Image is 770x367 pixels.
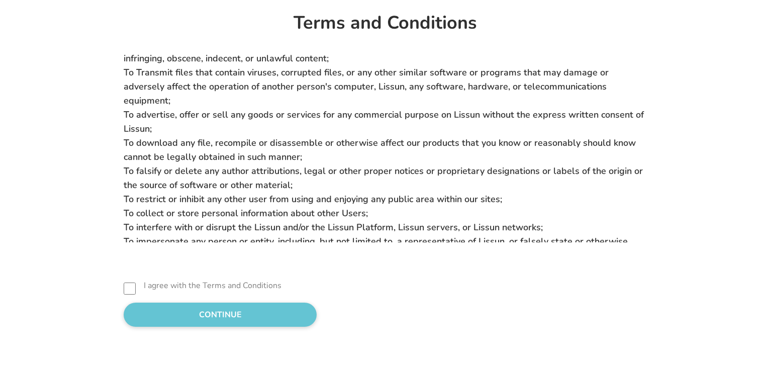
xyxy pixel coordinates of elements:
[294,11,477,35] strong: Terms and Conditions
[144,280,281,292] label: I agree with the Terms and Conditions
[124,66,609,107] span: To Transmit files that contain viruses, corrupted files, or any other similar software or program...
[124,235,628,261] span: To impersonate any person or entity, including, but not limited to, a representative of Lissun, o...
[124,165,643,191] span: To falsify or delete any author attributions, legal or other proper notices or proprietary design...
[124,193,502,205] span: To restrict or inhibit any other user from using and enjoying any public area within our sites;
[124,221,543,233] span: To interfere with or disrupt the Lissun and/or the Lissun Platform, Lissun servers, or Lissun net...
[124,303,317,327] button: CONTINUE
[124,207,368,219] span: To collect or store personal information about other Users;
[124,137,636,163] span: To download any file, recompile or disassemble or otherwise affect our products that you know or ...
[124,109,644,135] span: To advertise, offer or sell any goods or services for any commercial purpose on Lissun without th...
